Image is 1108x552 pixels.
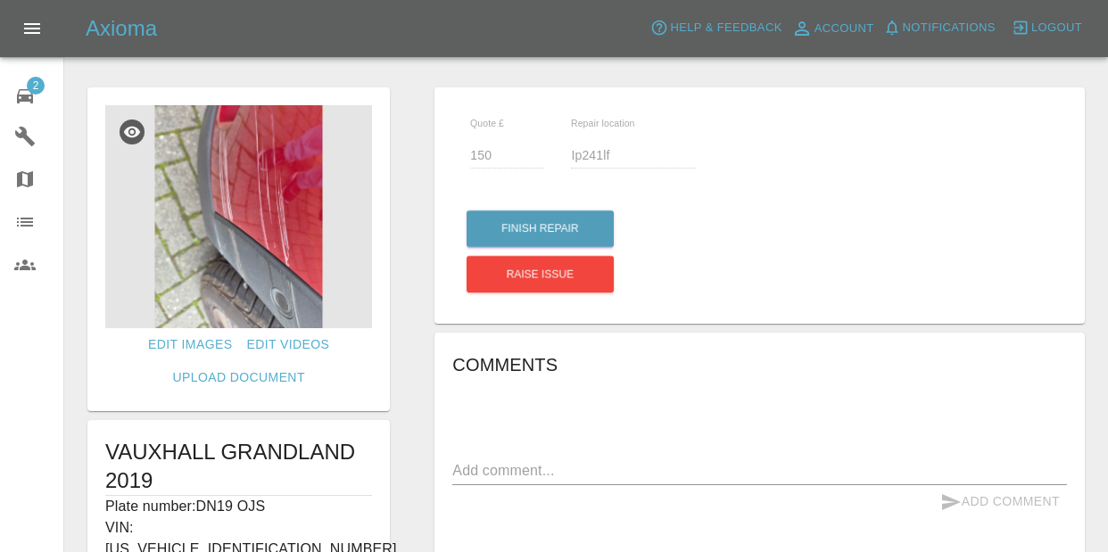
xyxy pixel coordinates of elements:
[467,256,614,292] button: Raise issue
[239,328,336,361] a: Edit Videos
[670,18,781,38] span: Help & Feedback
[467,210,614,247] button: Finish Repair
[141,328,239,361] a: Edit Images
[646,14,786,42] button: Help & Feedback
[165,361,311,394] a: Upload Document
[105,496,372,517] p: Plate number: DN19 OJS
[105,438,372,495] h1: VAUXHALL GRANDLAND 2019
[903,18,996,38] span: Notifications
[27,77,45,95] span: 2
[105,105,372,328] img: 53149724-1224-4f12-bdbd-6770d98f47d7
[879,14,1000,42] button: Notifications
[1007,14,1087,42] button: Logout
[571,118,635,128] span: Repair location
[470,118,504,128] span: Quote £
[452,350,1067,379] h6: Comments
[11,7,54,50] button: Open drawer
[787,14,879,43] a: Account
[1031,18,1082,38] span: Logout
[86,14,157,43] h5: Axioma
[814,19,874,39] span: Account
